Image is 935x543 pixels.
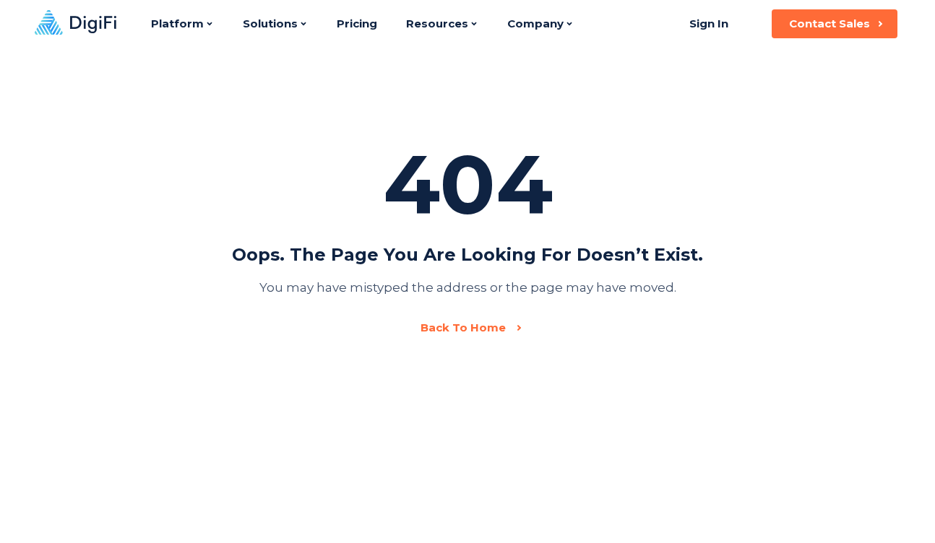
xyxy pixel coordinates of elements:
a: Back To Home [421,321,522,335]
a: Sign In [671,9,746,38]
div: You may have mistyped the address or the page may have moved. [259,277,676,297]
div: Oops. The page you are looking for doesn’t exist. [232,244,703,266]
button: Contact Sales [772,9,897,38]
div: Back To Home [421,321,506,335]
div: Contact Sales [789,17,870,31]
div: 404 [383,155,553,215]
